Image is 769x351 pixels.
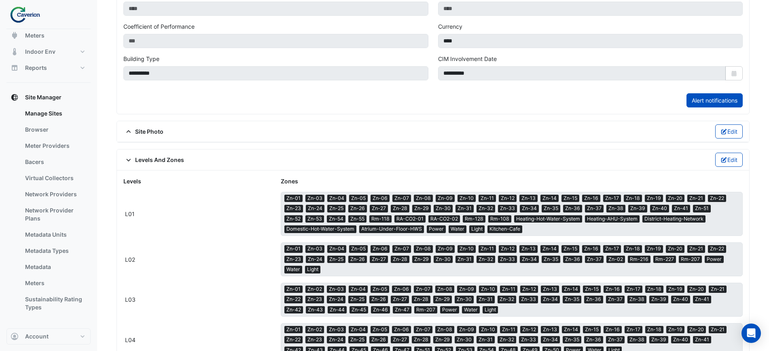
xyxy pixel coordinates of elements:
app-icon: Reports [11,64,19,72]
span: Zn-34 [520,205,539,212]
a: Browser [19,122,91,138]
a: Meters [19,275,91,291]
span: Zn-39 [649,296,668,303]
span: Zn-38 [627,296,646,303]
span: Zn-07 [414,326,432,333]
span: Zn-11 [500,286,517,293]
a: Metadata Types [19,243,91,259]
a: Metadata Units [19,227,91,243]
span: L03 [125,296,136,303]
span: Site Photo [123,127,163,136]
span: Zn-38 [627,336,646,343]
a: Manage Sites [19,105,91,122]
span: Zn-14 [540,195,559,202]
span: Water [449,225,466,233]
span: Zn-01 [284,245,303,252]
span: Zn-39 [649,336,668,343]
div: Site Manager [6,105,91,319]
span: Zn-28 [412,296,430,303]
span: Zn-09 [436,245,455,252]
div: Zones [276,177,748,185]
span: Zn-12 [520,326,538,333]
span: Zn-22 [708,245,726,252]
button: Edit [715,124,743,139]
span: Zn-35 [563,296,581,303]
span: Zn-30 [434,256,453,263]
span: Zn-12 [520,286,538,293]
span: Zn-24 [306,256,324,263]
span: Light [469,225,485,233]
span: Zn-08 [435,326,454,333]
span: Zn-30 [455,296,474,303]
span: Zn-05 [371,326,389,333]
span: Zn-37 [606,336,625,343]
span: Zn-21 [687,245,705,252]
span: Zn-13 [541,286,559,293]
span: Zn-53 [305,215,324,223]
span: Zn-25 [327,256,345,263]
span: Zn-03 [305,245,324,252]
span: Zn-12 [499,195,517,202]
span: Zn-27 [370,205,388,212]
span: Zn-20 [666,245,684,252]
span: Zn-47 [393,306,411,313]
span: Zn-33 [498,256,517,263]
span: Zn-10 [479,286,497,293]
span: Zn-16 [582,195,600,202]
span: Zn-40 [671,336,690,343]
span: Zn-18 [645,286,663,293]
span: Zn-23 [305,296,324,303]
span: Zn-11 [479,195,496,202]
span: Zn-13 [519,195,538,202]
span: Kitchen-Cafe [487,225,522,233]
span: Zn-24 [327,336,345,343]
span: Power [440,306,459,313]
span: Zn-02 [606,256,625,263]
span: Zn-15 [561,245,579,252]
span: Zn-11 [500,326,517,333]
app-icon: Site Manager [11,93,19,101]
span: Zn-43 [306,306,325,313]
span: Zn-23 [305,336,324,343]
span: Zn-10 [458,195,476,202]
span: Zn-46 [371,306,390,313]
span: Water [462,306,480,313]
a: Sustainability Rating Types [19,291,91,315]
span: Zn-20 [687,326,706,333]
span: Zn-01 [284,195,303,202]
span: Zn-32 [477,205,495,212]
span: Zn-18 [624,245,642,252]
span: Zn-25 [348,336,366,343]
span: Zn-44 [328,306,347,313]
span: Zn-37 [585,205,604,212]
span: Zn-27 [391,336,409,343]
button: Meters [6,27,91,44]
span: Zn-52 [284,215,303,223]
span: Zn-01 [284,326,303,333]
span: Zn-06 [371,245,390,252]
span: Zn-17 [625,326,642,333]
span: Rm-216 [628,256,650,263]
span: Zn-34 [520,256,539,263]
span: Zn-37 [606,296,625,303]
span: Zn-05 [371,286,389,293]
a: Network Providers [19,186,91,202]
span: Zn-19 [666,326,684,333]
span: Zn-32 [498,336,516,343]
a: Alert notifications [686,93,743,107]
span: Zn-07 [392,195,411,202]
span: Zn-14 [540,245,559,252]
span: Zn-22 [284,296,303,303]
span: Zn-34 [541,336,560,343]
span: District-Heating-Network [642,215,705,223]
span: Zn-16 [604,286,622,293]
span: Rm-207 [414,306,437,313]
span: Zn-03 [327,326,346,333]
span: Zn-07 [414,286,432,293]
span: L01 [125,210,135,217]
span: Zn-14 [562,326,580,333]
span: Zn-31 [455,256,474,263]
span: Zn-21 [687,195,705,202]
app-icon: Meters [11,32,19,40]
div: Levels [119,177,276,185]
